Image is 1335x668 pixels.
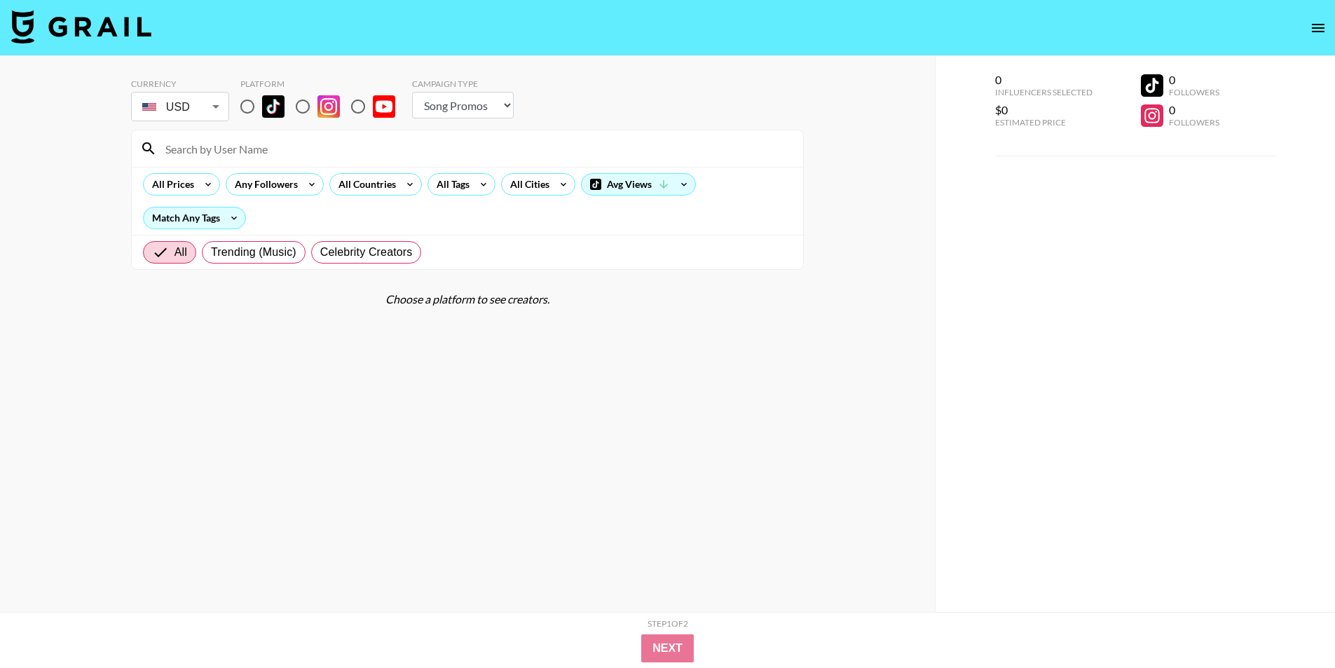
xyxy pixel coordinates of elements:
div: Estimated Price [995,117,1093,128]
div: USD [134,95,226,119]
div: All Tags [428,174,472,195]
div: Followers [1169,117,1219,128]
div: Platform [240,79,406,89]
input: Search by User Name [157,137,795,160]
img: Instagram [317,95,340,118]
div: Any Followers [226,174,301,195]
div: Currency [131,79,229,89]
img: TikTok [262,95,285,118]
div: Influencers Selected [995,87,1093,97]
div: All Cities [502,174,552,195]
button: Next [641,634,694,662]
img: YouTube [373,95,395,118]
div: 0 [995,73,1093,87]
div: All Countries [330,174,399,195]
iframe: Drift Widget Chat Controller [1265,598,1318,651]
div: Step 1 of 2 [648,618,688,629]
div: 0 [1169,73,1219,87]
div: Choose a platform to see creators. [131,292,804,306]
div: Followers [1169,87,1219,97]
div: 0 [1169,103,1219,117]
span: All [174,244,187,261]
div: Avg Views [582,174,695,195]
img: Grail Talent [11,10,151,43]
div: $0 [995,103,1093,117]
div: All Prices [144,174,197,195]
div: Campaign Type [412,79,514,89]
span: Celebrity Creators [320,244,413,261]
div: Match Any Tags [144,207,245,229]
button: open drawer [1304,14,1332,42]
span: Trending (Music) [211,244,296,261]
